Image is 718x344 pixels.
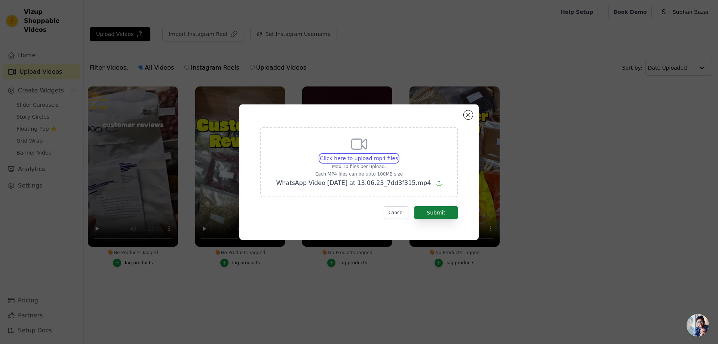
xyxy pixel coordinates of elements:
p: Max 10 files per upload. [276,164,442,170]
button: Cancel [384,206,409,219]
p: Each MP4 files can be upto 100MB size [276,171,442,177]
button: Submit [414,206,458,219]
a: Open chat [687,314,709,337]
span: Click here to upload mp4 files [320,155,398,161]
span: WhatsApp Video [DATE] at 13.06.23_7dd3f315.mp4 [276,179,431,186]
button: Close modal [464,110,473,119]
